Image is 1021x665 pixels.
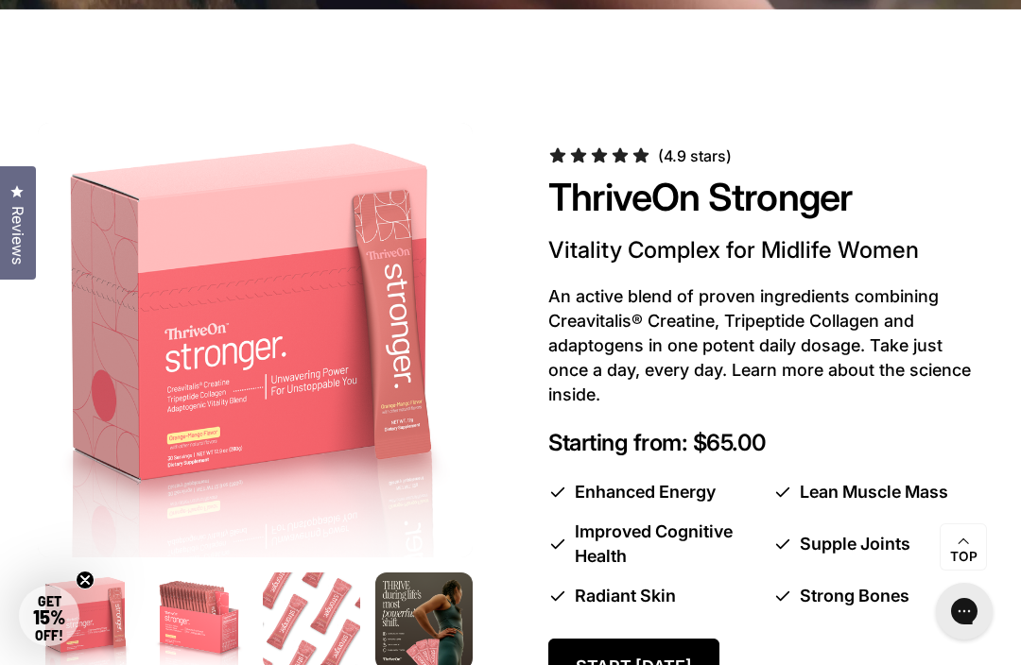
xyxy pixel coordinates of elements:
span: (4.9 stars) [658,146,732,165]
span: GET [33,593,65,627]
div: GET15% OFF!Close teaser [19,586,79,646]
li: Improved Cognitive Health [548,520,758,569]
li: Radiant Skin [548,584,758,608]
span: Top [950,549,978,566]
span: ThriveOn Stronger [548,174,852,223]
p: Vitality Complex for Midlife Women [548,235,983,265]
li: Lean Muscle Mass [773,480,983,504]
a: ThriveOn Stronger [548,174,852,220]
p: Starting from: $65.00 [548,430,983,457]
span: Reviews [5,206,29,264]
button: Close teaser [76,571,95,589]
p: An active blend of proven ingredients combining Creavitalis® Creatine, Tripeptide Collagen and ad... [548,284,983,407]
img: Box of ThriveOn Stronger supplement with a pink design on a white background [38,123,473,557]
span: 15% [33,605,65,628]
iframe: Gorgias live chat messenger [926,576,1002,646]
li: Enhanced Energy [548,480,758,504]
span: OFF! [35,627,63,643]
li: Supple Joints [773,520,983,569]
li: Strong Bones [773,584,983,608]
